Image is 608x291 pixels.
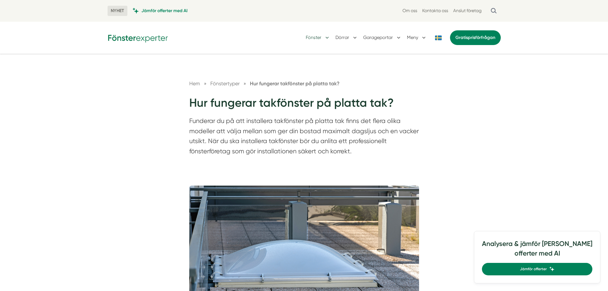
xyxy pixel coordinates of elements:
[244,80,246,88] span: »
[422,8,448,14] a: Kontakta oss
[132,8,188,14] a: Jämför offerter med AI
[204,80,206,88] span: »
[189,80,419,88] nav: Breadcrumb
[335,29,358,46] button: Dörrar
[189,80,200,87] a: Hem
[306,29,330,46] button: Fönster
[108,6,127,16] span: NYHET
[455,35,468,40] span: Gratis
[250,80,340,87] a: Hur fungerar takfönster på platta tak?
[108,33,168,42] img: Fönsterexperter Logotyp
[189,116,419,159] p: Funderar du på att installera takfönster på platta tak finns det flera olika modeller att välja m...
[482,263,592,275] a: Jämför offerter
[482,239,592,263] h4: Analysera & jämför [PERSON_NAME] offerter med AI
[453,8,482,14] a: Anslut företag
[520,266,547,272] span: Jämför offerter
[363,29,402,46] button: Garageportar
[141,8,188,14] span: Jämför offerter med AI
[450,30,501,45] a: Gratisprisförfrågan
[189,95,419,116] h1: Hur fungerar takfönster på platta tak?
[210,80,241,87] a: Fönstertyper
[210,80,240,87] span: Fönstertyper
[407,29,427,46] button: Meny
[402,8,417,14] a: Om oss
